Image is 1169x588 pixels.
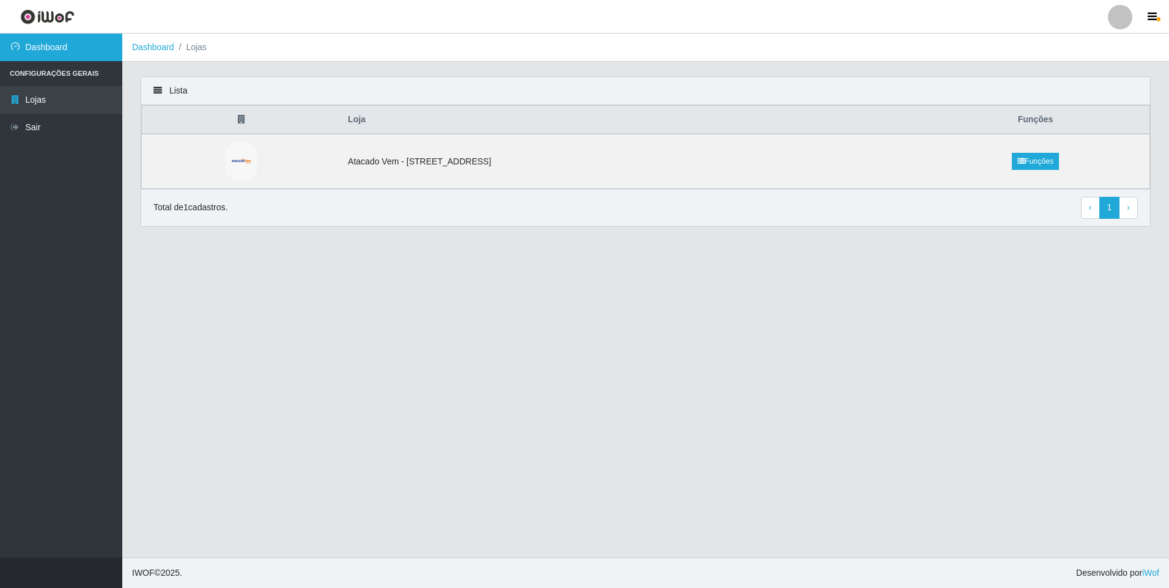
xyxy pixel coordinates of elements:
span: Desenvolvido por [1076,567,1159,579]
span: © 2025 . [132,567,182,579]
a: Funções [1012,153,1059,170]
span: IWOF [132,568,155,578]
img: CoreUI Logo [20,9,75,24]
a: Next [1119,197,1138,219]
th: Funções [921,106,1149,134]
span: › [1127,202,1130,212]
a: iWof [1142,568,1159,578]
nav: breadcrumb [122,34,1169,62]
a: Previous [1081,197,1100,219]
th: Loja [341,106,921,134]
img: Atacado Vem - Loja 47 Jardim Limoeiro [226,142,257,181]
span: ‹ [1089,202,1092,212]
a: 1 [1099,197,1120,219]
p: Total de 1 cadastros. [153,201,227,214]
nav: pagination [1081,197,1138,219]
td: Atacado Vem - [STREET_ADDRESS] [341,134,921,189]
a: Dashboard [132,42,174,52]
div: Lista [141,77,1150,105]
li: Lojas [174,41,207,54]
